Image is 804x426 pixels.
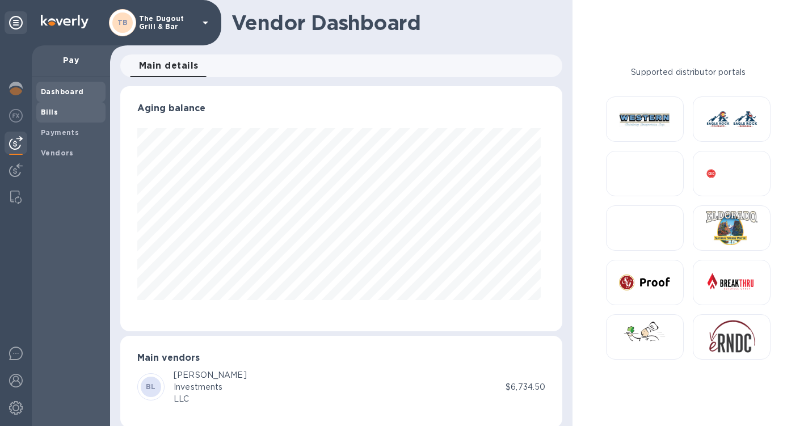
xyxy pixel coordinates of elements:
div: [PERSON_NAME] [174,369,247,381]
div: Unpin categories [5,11,27,34]
div: Investments [174,381,247,393]
img: Foreign exchange [9,109,23,123]
p: The Dugout Grill & Bar [139,15,196,31]
b: Bills [41,108,58,116]
h1: Vendor Dashboard [231,11,554,35]
b: Payments [41,128,79,137]
p: Pay [41,54,101,66]
b: TB [117,18,128,27]
b: Dashboard [41,87,84,96]
p: Supported distributor portals [606,66,771,78]
span: Main details [139,58,199,74]
h3: Main vendors [137,353,545,364]
img: Logo [41,15,89,28]
div: LLC [174,393,247,405]
b: Vendors [41,149,74,157]
h3: Aging balance [137,103,545,114]
b: BL [146,382,156,391]
p: $6,734.50 [506,381,545,393]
